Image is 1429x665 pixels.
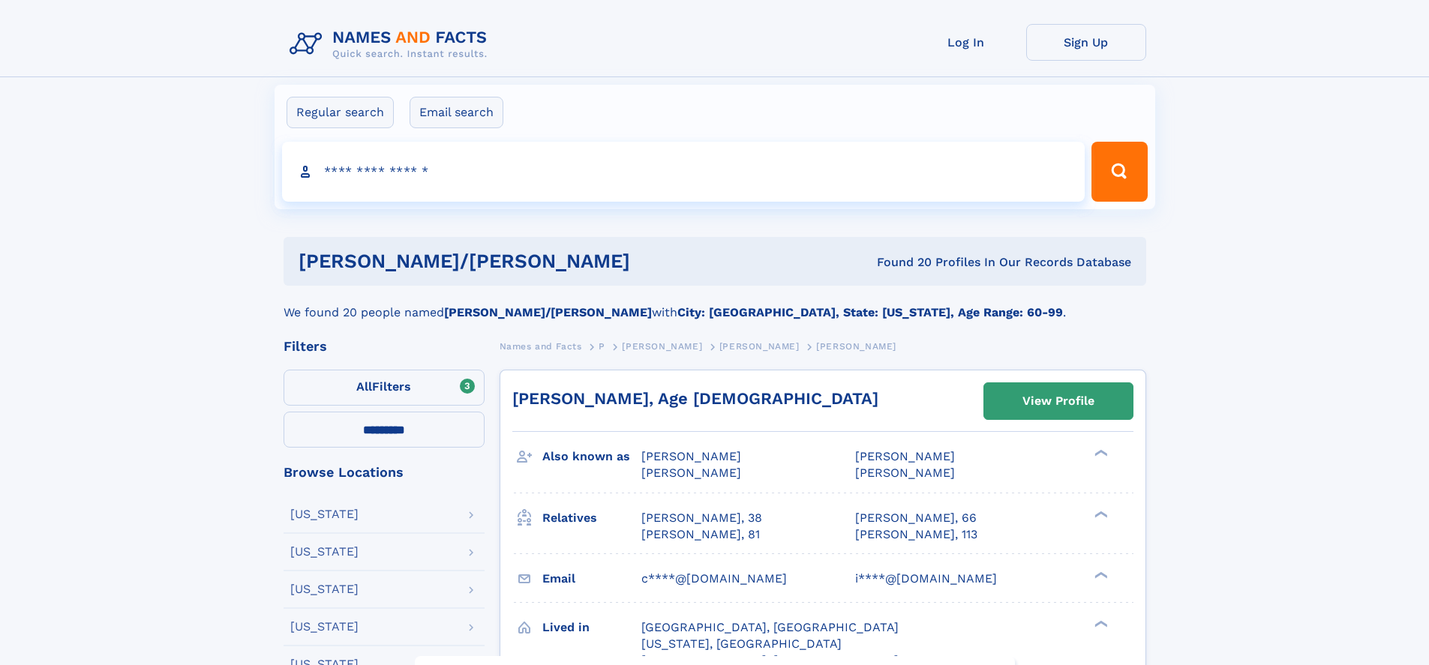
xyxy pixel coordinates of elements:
h3: Lived in [542,615,641,640]
div: ❯ [1091,619,1109,628]
img: Logo Names and Facts [284,24,500,64]
div: Found 20 Profiles In Our Records Database [753,254,1131,271]
div: ❯ [1091,448,1109,458]
button: Search Button [1091,142,1147,202]
div: [US_STATE] [290,583,359,595]
span: [PERSON_NAME] [816,341,896,352]
a: Sign Up [1026,24,1146,61]
label: Regular search [287,97,394,128]
span: [PERSON_NAME] [622,341,702,352]
a: [PERSON_NAME] [719,337,800,355]
a: Names and Facts [500,337,582,355]
div: [US_STATE] [290,508,359,520]
b: City: [GEOGRAPHIC_DATA], State: [US_STATE], Age Range: 60-99 [677,305,1063,319]
span: All [356,379,372,394]
div: View Profile [1022,384,1094,418]
span: [PERSON_NAME] [855,449,955,463]
a: Log In [906,24,1026,61]
a: [PERSON_NAME], 66 [855,510,977,526]
span: [US_STATE], [GEOGRAPHIC_DATA] [641,637,842,651]
b: [PERSON_NAME]/[PERSON_NAME] [444,305,652,319]
span: [GEOGRAPHIC_DATA], [GEOGRAPHIC_DATA] [641,620,899,634]
a: [PERSON_NAME], 38 [641,510,762,526]
a: [PERSON_NAME] [622,337,702,355]
h1: [PERSON_NAME]/[PERSON_NAME] [299,252,754,271]
a: View Profile [984,383,1133,419]
a: [PERSON_NAME], Age [DEMOGRAPHIC_DATA] [512,389,878,408]
label: Filters [284,370,485,406]
span: P [599,341,605,352]
h3: Relatives [542,505,641,531]
a: P [599,337,605,355]
span: [PERSON_NAME] [641,449,741,463]
div: [US_STATE] [290,621,359,633]
div: Browse Locations [284,466,485,479]
div: Filters [284,340,485,353]
span: [PERSON_NAME] [855,466,955,480]
input: search input [282,142,1085,202]
div: [US_STATE] [290,546,359,558]
h3: Also known as [542,444,641,469]
span: [PERSON_NAME] [719,341,800,352]
label: Email search [410,97,503,128]
span: [PERSON_NAME] [641,466,741,480]
div: ❯ [1091,570,1109,580]
a: [PERSON_NAME], 81 [641,526,760,543]
h3: Email [542,566,641,592]
div: ❯ [1091,509,1109,519]
div: We found 20 people named with . [284,286,1146,322]
a: [PERSON_NAME], 113 [855,526,977,543]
